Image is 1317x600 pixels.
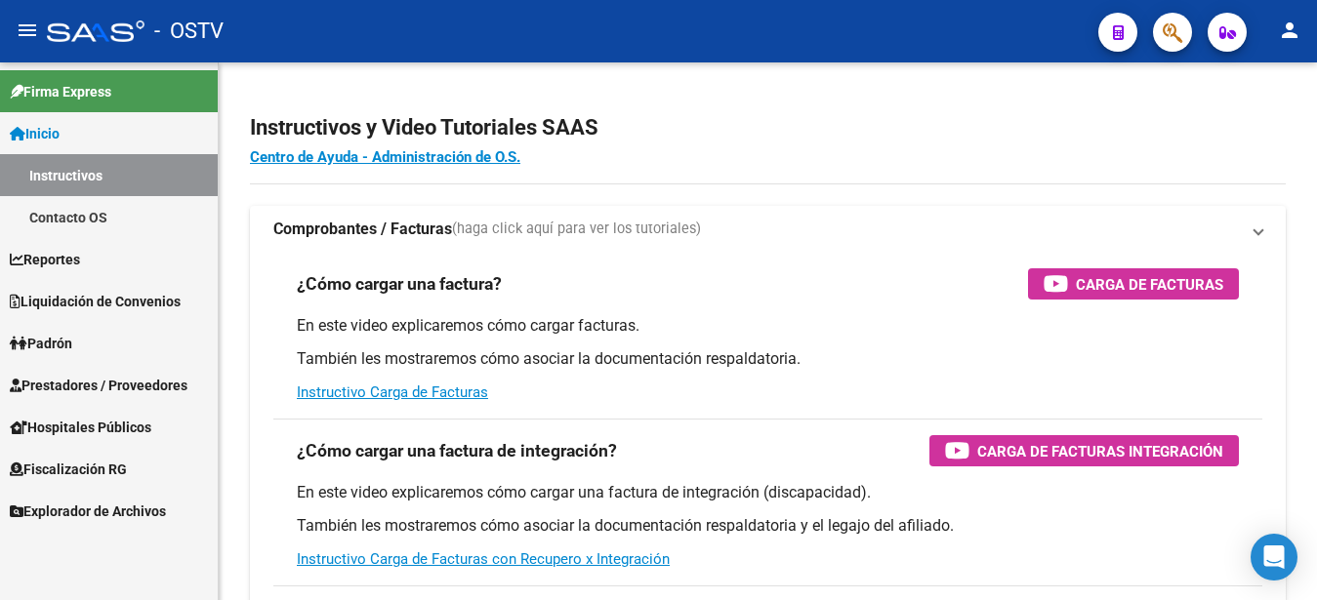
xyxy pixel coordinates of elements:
[10,291,181,312] span: Liquidación de Convenios
[10,81,111,102] span: Firma Express
[1278,19,1301,42] mat-icon: person
[297,482,1239,503] p: En este video explicaremos cómo cargar una factura de integración (discapacidad).
[10,459,127,480] span: Fiscalización RG
[1251,534,1297,580] div: Open Intercom Messenger
[154,10,224,53] span: - OSTV
[10,333,72,354] span: Padrón
[250,148,520,166] a: Centro de Ayuda - Administración de O.S.
[929,435,1239,466] button: Carga de Facturas Integración
[273,219,452,240] strong: Comprobantes / Facturas
[10,123,60,144] span: Inicio
[977,439,1223,463] span: Carga de Facturas Integración
[297,515,1239,537] p: También les mostraremos cómo asociar la documentación respaldatoria y el legajo del afiliado.
[250,206,1286,253] mat-expansion-panel-header: Comprobantes / Facturas(haga click aquí para ver los tutoriales)
[10,500,166,522] span: Explorador de Archivos
[297,550,670,568] a: Instructivo Carga de Facturas con Recupero x Integración
[297,270,502,298] h3: ¿Cómo cargar una factura?
[250,109,1286,146] h2: Instructivos y Video Tutoriales SAAS
[297,348,1239,370] p: También les mostraremos cómo asociar la documentación respaldatoria.
[10,249,80,270] span: Reportes
[297,315,1239,337] p: En este video explicaremos cómo cargar facturas.
[452,219,701,240] span: (haga click aquí para ver los tutoriales)
[297,383,488,401] a: Instructivo Carga de Facturas
[10,417,151,438] span: Hospitales Públicos
[10,375,187,396] span: Prestadores / Proveedores
[16,19,39,42] mat-icon: menu
[1028,268,1239,300] button: Carga de Facturas
[1076,272,1223,297] span: Carga de Facturas
[297,437,617,464] h3: ¿Cómo cargar una factura de integración?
